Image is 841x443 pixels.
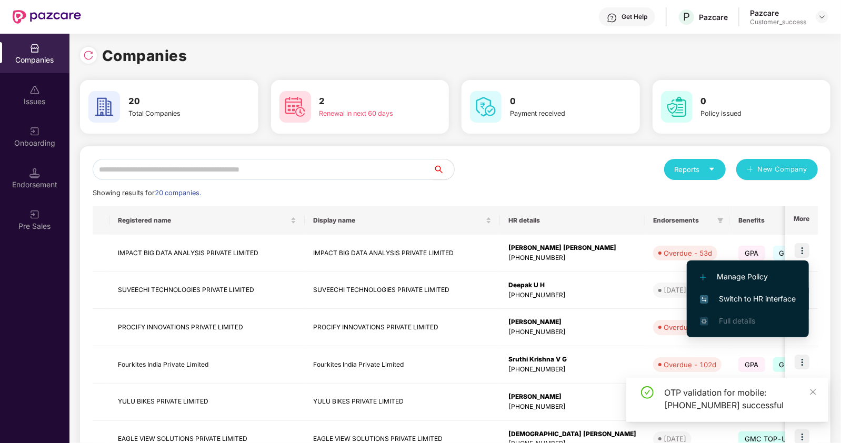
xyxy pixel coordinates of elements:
span: GMC TOP-UP [773,357,833,372]
span: caret-down [708,166,715,173]
th: Registered name [109,206,305,235]
span: Endorsements [653,216,713,225]
div: Get Help [622,13,647,21]
h3: 0 [510,95,600,108]
th: Display name [305,206,500,235]
div: [PERSON_NAME] [508,317,636,327]
span: GPA [738,357,765,372]
span: search [433,165,454,174]
th: HR details [500,206,645,235]
div: Deepak U H [508,280,636,290]
div: Renewal in next 60 days [319,108,410,119]
div: [PERSON_NAME] [PERSON_NAME] [508,243,636,253]
td: SUVEECHI TECHNOLOGIES PRIVATE LIMITED [305,272,500,309]
div: Pazcare [699,12,728,22]
span: plus [747,166,754,174]
td: SUVEECHI TECHNOLOGIES PRIVATE LIMITED [109,272,305,309]
h3: 0 [701,95,792,108]
div: [PHONE_NUMBER] [508,402,636,412]
td: YULU BIKES PRIVATE LIMITED [109,384,305,421]
img: icon [795,355,809,369]
span: 20 companies. [155,189,201,197]
div: Overdue - 53d [664,248,712,258]
div: [PHONE_NUMBER] [508,253,636,263]
div: Customer_success [750,18,806,26]
td: PROCIFY INNOVATIONS PRIVATE LIMITED [305,309,500,346]
img: svg+xml;base64,PHN2ZyBpZD0iUmVsb2FkLTMyeDMyIiB4bWxucz0iaHR0cDovL3d3dy53My5vcmcvMjAwMC9zdmciIHdpZH... [83,50,94,61]
td: YULU BIKES PRIVATE LIMITED [305,384,500,421]
img: icon [795,243,809,258]
div: Total Companies [128,108,219,119]
span: Full details [719,316,755,325]
h3: 20 [128,95,219,108]
img: svg+xml;base64,PHN2ZyBpZD0iRHJvcGRvd24tMzJ4MzIiIHhtbG5zPSJodHRwOi8vd3d3LnczLm9yZy8yMDAwL3N2ZyIgd2... [818,13,826,21]
img: svg+xml;base64,PHN2ZyBpZD0iSGVscC0zMngzMiIgeG1sbnM9Imh0dHA6Ly93d3cudzMub3JnLzIwMDAvc3ZnIiB3aWR0aD... [607,13,617,23]
div: Sruthi Krishna V G [508,355,636,365]
div: [PERSON_NAME] [508,392,636,402]
h1: Companies [102,44,187,67]
div: Reports [675,164,715,175]
img: svg+xml;base64,PHN2ZyB4bWxucz0iaHR0cDovL3d3dy53My5vcmcvMjAwMC9zdmciIHdpZHRoPSIxNi4zNjMiIGhlaWdodD... [700,317,708,326]
th: More [785,206,818,235]
img: svg+xml;base64,PHN2ZyBpZD0iSXNzdWVzX2Rpc2FibGVkIiB4bWxucz0iaHR0cDovL3d3dy53My5vcmcvMjAwMC9zdmciIH... [29,85,40,95]
span: Display name [313,216,484,225]
span: Registered name [118,216,288,225]
div: Pazcare [750,8,806,18]
div: [PHONE_NUMBER] [508,327,636,337]
div: [DEMOGRAPHIC_DATA] [PERSON_NAME] [508,429,636,439]
img: svg+xml;base64,PHN2ZyB4bWxucz0iaHR0cDovL3d3dy53My5vcmcvMjAwMC9zdmciIHdpZHRoPSIxMi4yMDEiIGhlaWdodD... [700,274,706,280]
img: svg+xml;base64,PHN2ZyB4bWxucz0iaHR0cDovL3d3dy53My5vcmcvMjAwMC9zdmciIHdpZHRoPSI2MCIgaGVpZ2h0PSI2MC... [470,91,502,123]
span: filter [717,217,724,224]
div: [PHONE_NUMBER] [508,290,636,300]
span: New Company [758,164,808,175]
div: Policy issued [701,108,792,119]
button: search [433,159,455,180]
td: Fourkites India Private Limited [305,346,500,384]
span: GPA [738,246,765,260]
img: svg+xml;base64,PHN2ZyB4bWxucz0iaHR0cDovL3d3dy53My5vcmcvMjAwMC9zdmciIHdpZHRoPSI2MCIgaGVpZ2h0PSI2MC... [661,91,693,123]
button: plusNew Company [736,159,818,180]
span: filter [715,214,726,227]
span: Manage Policy [700,271,796,283]
div: Overdue - 17d [664,322,712,333]
td: IMPACT BIG DATA ANALYSIS PRIVATE LIMITED [305,235,500,272]
img: svg+xml;base64,PHN2ZyB4bWxucz0iaHR0cDovL3d3dy53My5vcmcvMjAwMC9zdmciIHdpZHRoPSI2MCIgaGVpZ2h0PSI2MC... [88,91,120,123]
span: Showing results for [93,189,201,197]
div: [PHONE_NUMBER] [508,365,636,375]
td: Fourkites India Private Limited [109,346,305,384]
span: check-circle [641,386,654,399]
span: Switch to HR interface [700,293,796,305]
td: IMPACT BIG DATA ANALYSIS PRIVATE LIMITED [109,235,305,272]
img: svg+xml;base64,PHN2ZyB4bWxucz0iaHR0cDovL3d3dy53My5vcmcvMjAwMC9zdmciIHdpZHRoPSIxNiIgaGVpZ2h0PSIxNi... [700,295,708,304]
div: Payment received [510,108,600,119]
img: svg+xml;base64,PHN2ZyB3aWR0aD0iMjAiIGhlaWdodD0iMjAiIHZpZXdCb3g9IjAgMCAyMCAyMCIgZmlsbD0ibm9uZSIgeG... [29,126,40,137]
img: svg+xml;base64,PHN2ZyB4bWxucz0iaHR0cDovL3d3dy53My5vcmcvMjAwMC9zdmciIHdpZHRoPSI2MCIgaGVpZ2h0PSI2MC... [279,91,311,123]
img: svg+xml;base64,PHN2ZyB3aWR0aD0iMjAiIGhlaWdodD0iMjAiIHZpZXdCb3g9IjAgMCAyMCAyMCIgZmlsbD0ibm9uZSIgeG... [29,209,40,220]
div: OTP validation for mobile: [PHONE_NUMBER] successful [664,386,816,411]
td: PROCIFY INNOVATIONS PRIVATE LIMITED [109,309,305,346]
img: New Pazcare Logo [13,10,81,24]
img: svg+xml;base64,PHN2ZyBpZD0iQ29tcGFuaWVzIiB4bWxucz0iaHR0cDovL3d3dy53My5vcmcvMjAwMC9zdmciIHdpZHRoPS... [29,43,40,54]
h3: 2 [319,95,410,108]
span: P [683,11,690,23]
div: Overdue - 102d [664,359,716,370]
span: close [809,388,817,396]
div: [DATE] [664,285,686,295]
img: svg+xml;base64,PHN2ZyB3aWR0aD0iMTQuNSIgaGVpZ2h0PSIxNC41IiB2aWV3Qm94PSIwIDAgMTYgMTYiIGZpbGw9Im5vbm... [29,168,40,178]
